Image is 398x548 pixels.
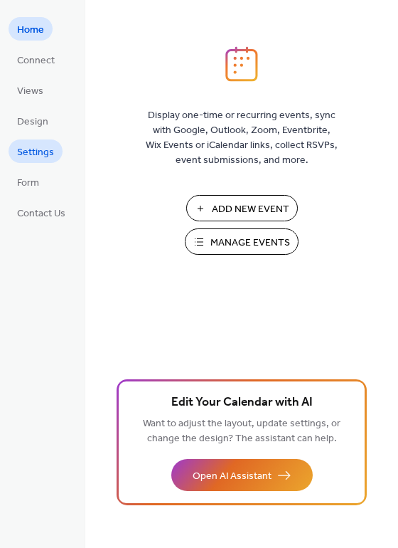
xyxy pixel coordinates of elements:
span: Views [17,84,43,99]
button: Manage Events [185,228,298,255]
span: Add New Event [212,202,289,217]
a: Views [9,78,52,102]
a: Contact Us [9,201,74,224]
a: Design [9,109,57,132]
a: Form [9,170,48,194]
span: Design [17,115,48,130]
img: logo_icon.svg [225,46,258,82]
span: Open AI Assistant [193,469,271,484]
span: Settings [17,145,54,160]
button: Open AI Assistant [171,459,313,491]
span: Want to adjust the layout, update settings, or change the design? The assistant can help. [143,414,340,448]
span: Connect [17,53,55,68]
a: Connect [9,48,63,71]
span: Contact Us [17,206,65,221]
span: Manage Events [210,236,290,251]
a: Home [9,17,53,41]
button: Add New Event [186,195,298,221]
span: Home [17,23,44,38]
span: Edit Your Calendar with AI [171,393,313,413]
span: Form [17,176,39,191]
a: Settings [9,139,63,163]
span: Display one-time or recurring events, sync with Google, Outlook, Zoom, Eventbrite, Wix Events or ... [146,108,338,168]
